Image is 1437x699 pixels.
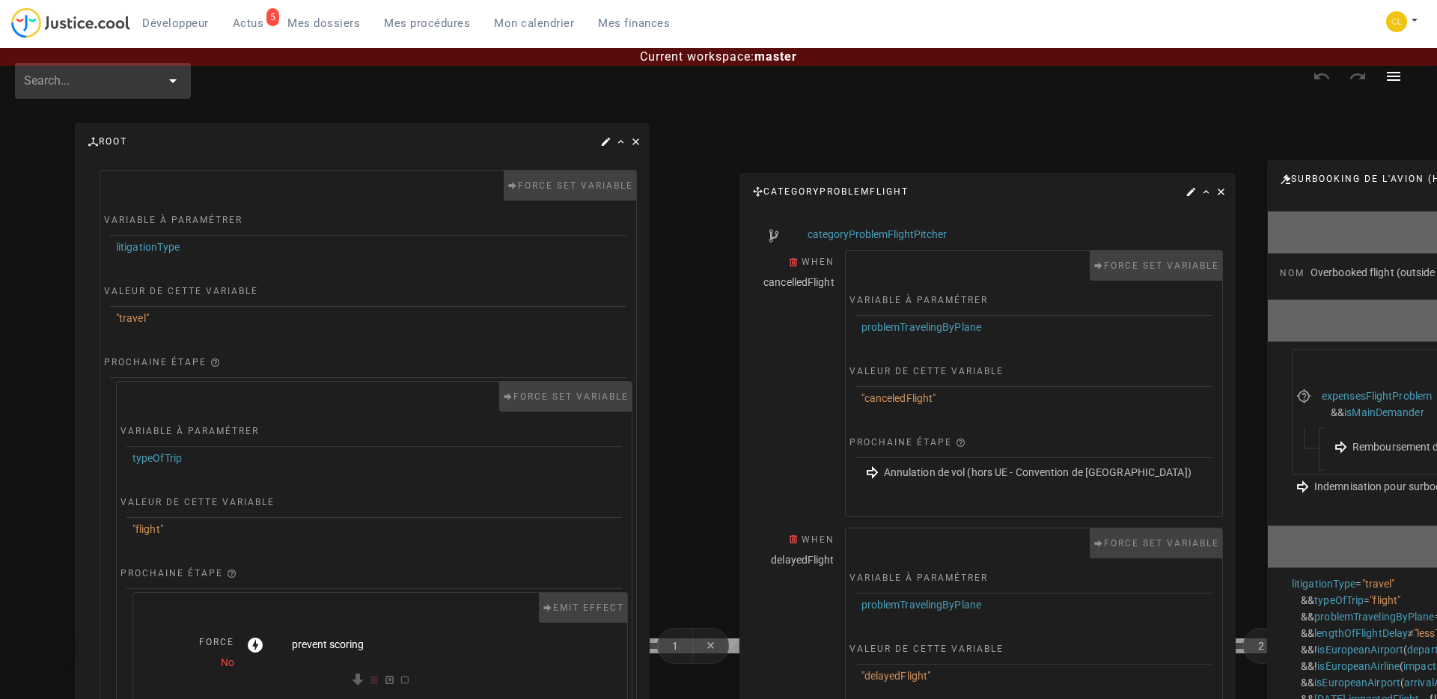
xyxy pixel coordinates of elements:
span: Prochaine étape [104,357,207,367]
span: when [802,534,835,545]
span: Variable à paramétrer [104,215,242,225]
button: 1 [657,628,693,664]
span: Mon calendrier [494,16,574,30]
span: Force set variable [518,180,633,191]
span: "flight" [1370,594,1400,606]
span: isMainDemander [1344,406,1424,418]
span: categoryProblemFlightPitcher [808,228,947,240]
span: 1 [667,640,683,652]
span: "travel" [116,312,149,324]
span: Prochaine étape [120,568,223,579]
span: Force set variable [1104,538,1219,549]
span: Variable à paramétrer [849,573,988,583]
span: && [1301,644,1314,656]
a: Mes procédures [372,12,482,34]
span: = [1355,578,1361,590]
span: && [1301,627,1314,639]
a: Mon calendrier [482,12,586,34]
span: && [1301,594,1314,606]
span: Variable à paramétrer [120,426,259,436]
span: 2 [1253,640,1269,652]
input: Search... [24,69,161,93]
span: cancelledFlight [763,276,835,288]
span: Prochaine étape [849,437,952,448]
span: lengthOfFlightDelay [1314,627,1408,639]
span: Valeur de cette variable [849,644,1004,654]
span: litigationType [116,241,180,253]
span: No [221,656,234,668]
span: Valeur de cette variable [849,366,1004,376]
img: +3OMbb+PeQw7GKAMAAAAASUVORK5CYII= [766,228,781,243]
span: Valeur de cette variable [104,286,258,296]
span: prevent scoring [292,639,615,650]
span: Mes dossiers [287,16,360,30]
span: Nom [1280,268,1305,278]
span: && [1301,677,1314,689]
span: isEuropeanAirline [1317,660,1400,672]
a: Développeur [130,12,221,34]
span: "canceledFlight" [861,392,936,404]
span: Mes procédures [384,16,470,30]
a: 5Actus [221,12,276,34]
span: isEuropeanAirport [1314,677,1400,689]
span: "delayedFlight" [861,670,931,682]
button: 2 [1243,628,1279,664]
span: && [1301,660,1314,672]
div: Force [137,630,234,654]
div: 5 [266,8,280,26]
iframe: Help Scout Beacon - Open [30,624,75,669]
a: Mes finances [586,12,682,34]
span: litigationType [1292,578,1355,590]
span: categoryProblemFlight [763,186,909,197]
span: Valeur de cette variable [120,497,275,507]
span: Actus [233,16,264,30]
span: ! [1314,660,1317,672]
span: root [99,136,127,147]
span: delayedFlight [771,554,834,566]
span: Force set variable [513,391,629,402]
span: problemTravelingByPlane [861,321,981,333]
span: "flight" [132,523,163,535]
span: typeOfTrip [132,452,182,464]
span: problemTravelingByPlane [1314,611,1434,623]
span: typeOfTrip [1314,594,1364,606]
span: ≠ [1408,627,1414,639]
span: && [1301,611,1314,623]
span: "travel" [1362,578,1395,590]
span: Annulation de vol (hors UE - Convention de [GEOGRAPHIC_DATA]) [884,466,1192,478]
span: Développeur [142,16,209,30]
a: Mes dossiers [275,12,372,34]
span: Emit effect [553,602,624,613]
span: Mes finances [598,16,670,30]
span: isEuropeanAirport [1317,644,1403,656]
span: ! [1314,644,1317,656]
span: Force set variable [1104,260,1219,271]
span: = [1364,594,1370,606]
img: f0b917ab549025eb3af43f3c4438ad5d [1386,11,1407,32]
span: && [1331,406,1344,418]
span: Variable à paramétrer [849,295,988,305]
span: problemTravelingByPlane [861,599,981,611]
span: expensesFlightProblem [1322,390,1432,402]
img: jc-logo.svg [11,7,130,38]
span: when [802,257,835,267]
